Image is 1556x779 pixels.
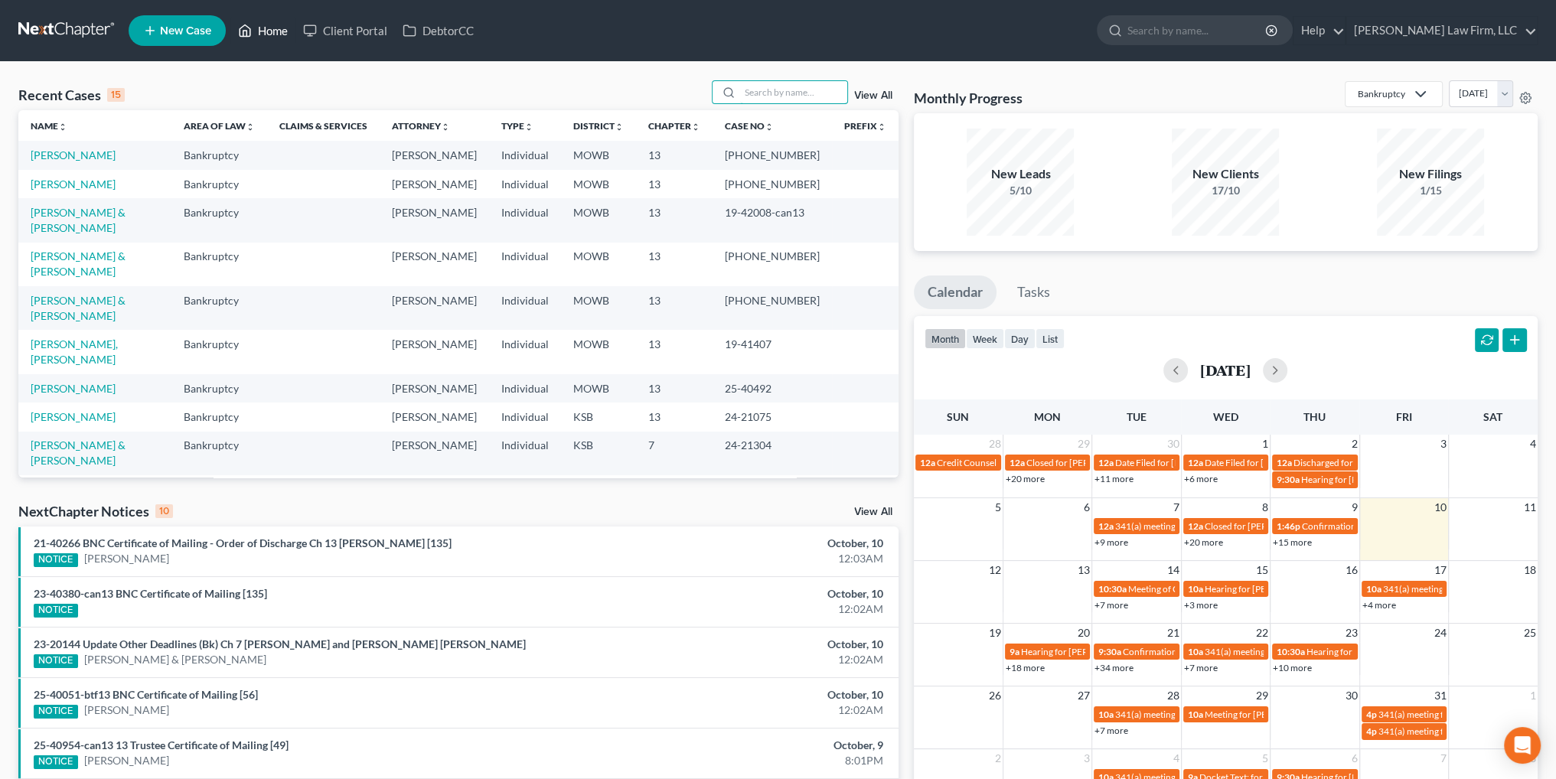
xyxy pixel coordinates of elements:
[34,536,452,549] a: 21-40266 BNC Certificate of Mailing - Order of Discharge Ch 13 [PERSON_NAME] [135]
[1293,17,1345,44] a: Help
[1127,16,1267,44] input: Search by name...
[1076,686,1091,705] span: 27
[636,432,713,475] td: 7
[1306,646,1411,657] span: Hearing for 1 Big Red, LLC
[1261,435,1270,453] span: 1
[31,148,116,161] a: [PERSON_NAME]
[380,374,489,403] td: [PERSON_NAME]
[31,178,116,191] a: [PERSON_NAME]
[561,141,636,169] td: MOWB
[691,122,700,132] i: unfold_more
[489,170,561,198] td: Individual
[489,475,561,504] td: Individual
[1522,498,1538,517] span: 11
[155,504,173,518] div: 10
[1366,725,1377,737] span: 4p
[171,432,267,475] td: Bankruptcy
[31,438,126,467] a: [PERSON_NAME] & [PERSON_NAME]
[1213,410,1238,423] span: Wed
[937,457,1096,468] span: Credit Counseling for [PERSON_NAME]
[947,410,969,423] span: Sun
[34,637,526,650] a: 23-20144 Update Other Deadlines (Bk) Ch 7 [PERSON_NAME] and [PERSON_NAME] [PERSON_NAME]
[267,110,380,141] th: Claims & Services
[1127,410,1147,423] span: Tue
[1378,709,1526,720] span: 341(a) meeting for [PERSON_NAME]
[1026,457,1222,468] span: Closed for [PERSON_NAME] & [PERSON_NAME]
[1261,749,1270,768] span: 5
[171,170,267,198] td: Bankruptcy
[1344,561,1359,579] span: 16
[1377,165,1484,183] div: New Filings
[1076,624,1091,642] span: 20
[1344,686,1359,705] span: 30
[34,755,78,769] div: NOTICE
[1261,498,1270,517] span: 8
[1184,473,1218,484] a: +6 more
[1433,498,1448,517] span: 10
[561,374,636,403] td: MOWB
[1205,520,1389,532] span: Closed for [PERSON_NAME], Demetrielannett
[1350,498,1359,517] span: 9
[230,17,295,44] a: Home
[636,141,713,169] td: 13
[380,286,489,330] td: [PERSON_NAME]
[489,286,561,330] td: Individual
[1115,709,1263,720] span: 341(a) meeting for [PERSON_NAME]
[1205,583,1324,595] span: Hearing for [PERSON_NAME]
[1205,646,1434,657] span: 341(a) meeting for [PERSON_NAME] & [PERSON_NAME]
[1004,328,1036,349] button: day
[84,652,266,667] a: [PERSON_NAME] & [PERSON_NAME]
[1350,435,1359,453] span: 2
[561,198,636,242] td: MOWB
[993,749,1003,768] span: 2
[987,686,1003,705] span: 26
[1184,662,1218,673] a: +7 more
[1098,709,1114,720] span: 10a
[561,170,636,198] td: MOWB
[107,88,125,102] div: 15
[1483,410,1502,423] span: Sat
[1003,275,1064,309] a: Tasks
[1277,646,1305,657] span: 10:30a
[1094,725,1128,736] a: +7 more
[615,122,624,132] i: unfold_more
[524,122,533,132] i: unfold_more
[489,330,561,373] td: Individual
[160,25,211,37] span: New Case
[1006,662,1045,673] a: +18 more
[34,587,267,600] a: 23-40380-can13 BNC Certificate of Mailing [135]
[1006,473,1045,484] a: +20 more
[1344,624,1359,642] span: 23
[58,122,67,132] i: unfold_more
[636,475,713,504] td: 13
[877,122,886,132] i: unfold_more
[1115,457,1243,468] span: Date Filed for [PERSON_NAME]
[380,141,489,169] td: [PERSON_NAME]
[636,286,713,330] td: 13
[740,81,847,103] input: Search by name...
[171,403,267,431] td: Bankruptcy
[1094,473,1134,484] a: +11 more
[171,330,267,373] td: Bankruptcy
[1433,686,1448,705] span: 31
[1172,183,1279,198] div: 17/10
[395,17,481,44] a: DebtorCC
[1166,435,1181,453] span: 30
[489,403,561,431] td: Individual
[914,275,997,309] a: Calendar
[31,337,118,366] a: [PERSON_NAME], [PERSON_NAME]
[610,687,883,702] div: October, 10
[636,330,713,373] td: 13
[489,374,561,403] td: Individual
[920,457,935,468] span: 12a
[967,165,1074,183] div: New Leads
[1254,624,1270,642] span: 22
[18,502,173,520] div: NextChapter Notices
[610,601,883,617] div: 12:02AM
[1021,646,1140,657] span: Hearing for [PERSON_NAME]
[34,688,258,701] a: 25-40051-btf13 BNC Certificate of Mailing [56]
[610,637,883,652] div: October, 10
[31,206,126,234] a: [PERSON_NAME] & [PERSON_NAME]
[380,243,489,286] td: [PERSON_NAME]
[34,553,78,567] div: NOTICE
